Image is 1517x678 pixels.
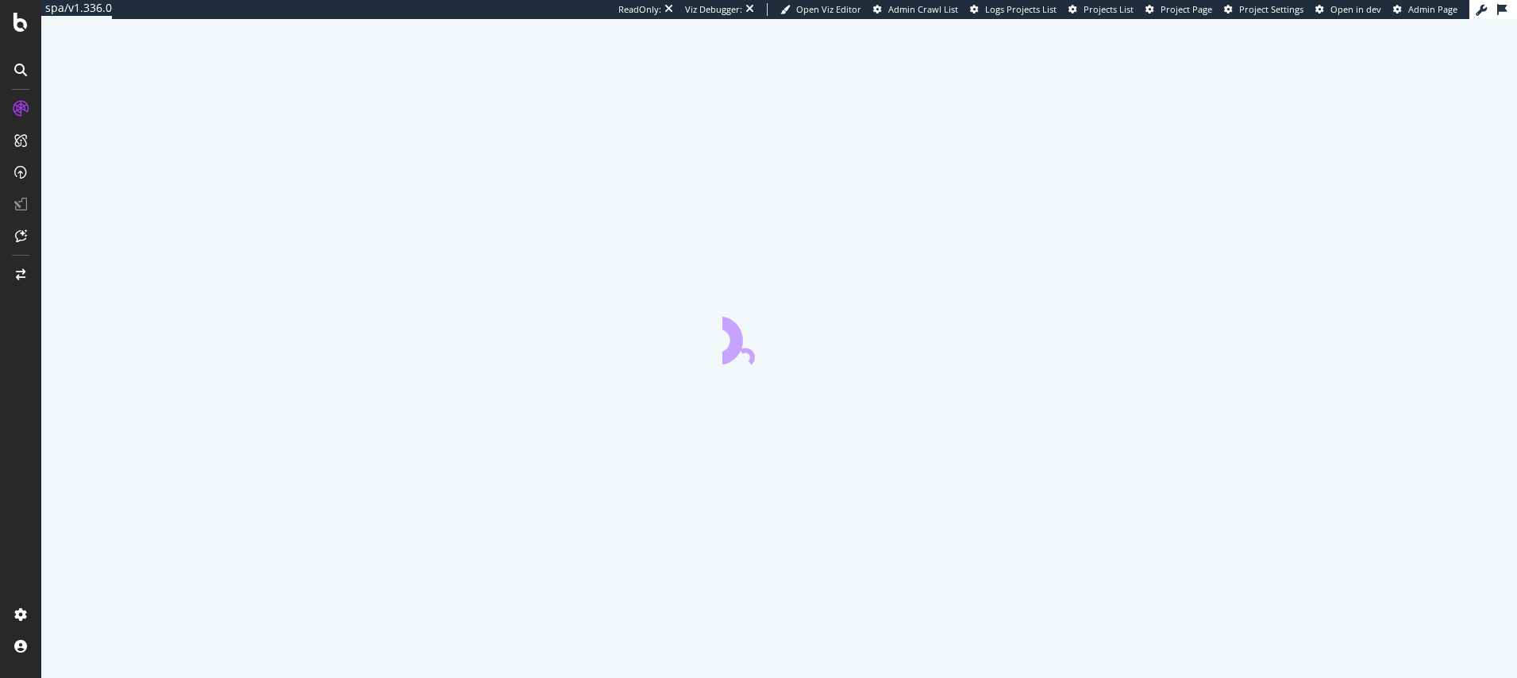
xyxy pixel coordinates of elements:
a: Admin Crawl List [873,3,958,16]
span: Admin Page [1408,3,1457,15]
span: Project Settings [1239,3,1303,15]
a: Projects List [1068,3,1134,16]
a: Open Viz Editor [780,3,861,16]
div: ReadOnly: [618,3,661,16]
div: animation [722,307,837,364]
span: Open Viz Editor [796,3,861,15]
span: Admin Crawl List [888,3,958,15]
span: Project Page [1161,3,1212,15]
a: Open in dev [1315,3,1381,16]
span: Projects List [1084,3,1134,15]
span: Open in dev [1330,3,1381,15]
a: Project Page [1145,3,1212,16]
span: Logs Projects List [985,3,1057,15]
a: Logs Projects List [970,3,1057,16]
a: Admin Page [1393,3,1457,16]
a: Project Settings [1224,3,1303,16]
div: Viz Debugger: [685,3,742,16]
